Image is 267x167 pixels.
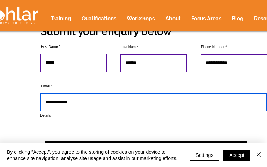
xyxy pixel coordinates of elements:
span: By clicking “Accept”, you agree to the storing of cookies on your device to enhance site navigati... [7,149,179,161]
a: Blog [227,10,249,27]
p: Focus Areas [188,10,225,27]
button: Close [254,149,263,161]
label: First Name [40,45,107,49]
p: Blog [228,10,247,27]
a: Workshops [121,10,160,27]
a: Qualifications [76,10,121,27]
p: Workshops [123,10,158,27]
label: Email [40,85,267,88]
p: Qualifications [78,10,120,27]
button: Settings [190,150,220,161]
p: About [162,10,184,27]
a: Training [46,10,76,27]
p: Training [47,10,75,27]
button: Accept [223,150,250,161]
label: Phone Number [201,45,267,49]
img: Close [254,150,263,159]
a: About [160,10,186,27]
div: Focus Areas [186,10,227,27]
label: Last Name [120,45,187,49]
label: Details [40,114,266,117]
